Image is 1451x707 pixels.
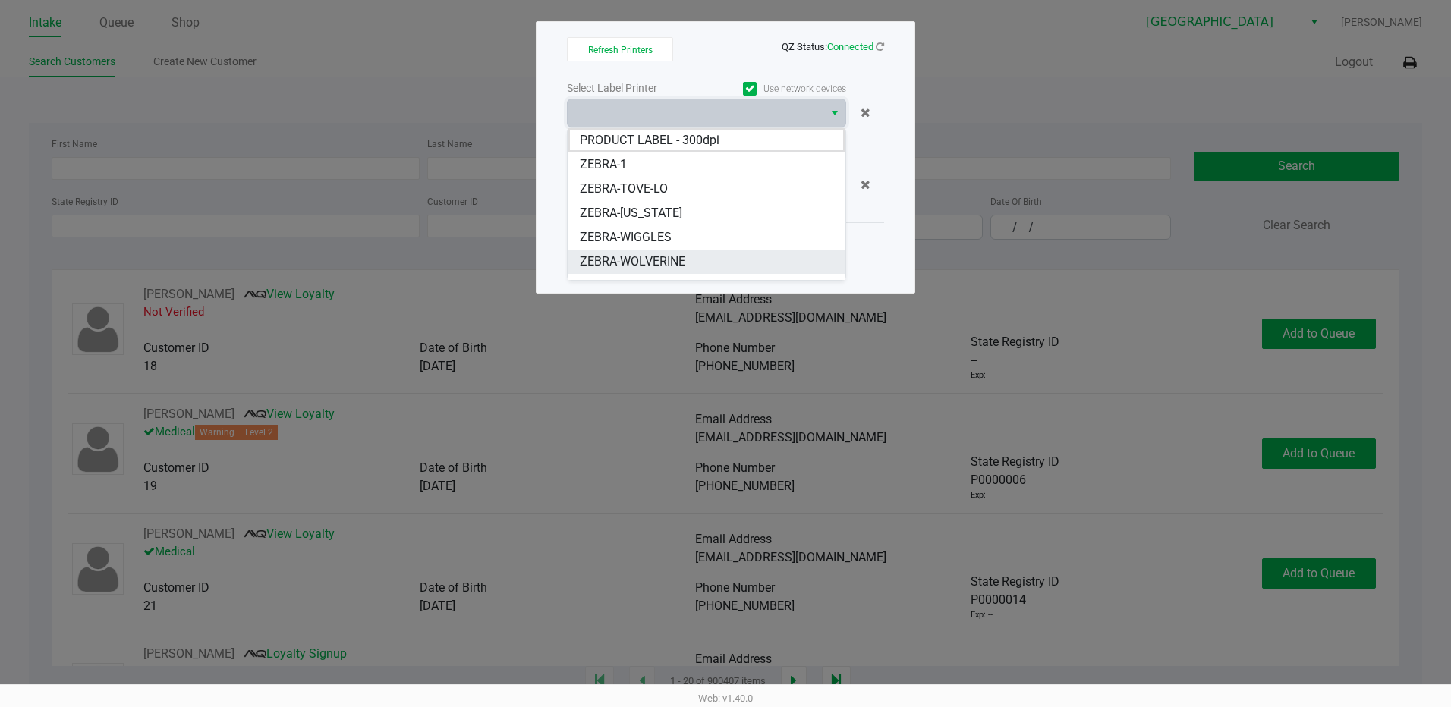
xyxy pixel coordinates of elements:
button: Refresh Printers [567,37,673,61]
span: PRODUCT LABEL - 300dpi [580,131,719,149]
div: Select Label Printer [567,80,707,96]
span: ZEBRA-WOLVERINE [580,253,685,271]
span: ZEBRA-[US_STATE] [580,204,682,222]
span: ZEBRA-TOVE-LO [580,180,668,198]
span: Web: v1.40.0 [698,693,753,704]
span: ZEBRA-[PERSON_NAME] [580,277,711,295]
span: ZEBRA-1 [580,156,627,174]
label: Use network devices [707,82,846,96]
span: Refresh Printers [588,45,653,55]
span: QZ Status: [782,41,884,52]
span: Connected [827,41,873,52]
button: Select [823,99,845,127]
span: ZEBRA-WIGGLES [580,228,672,247]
